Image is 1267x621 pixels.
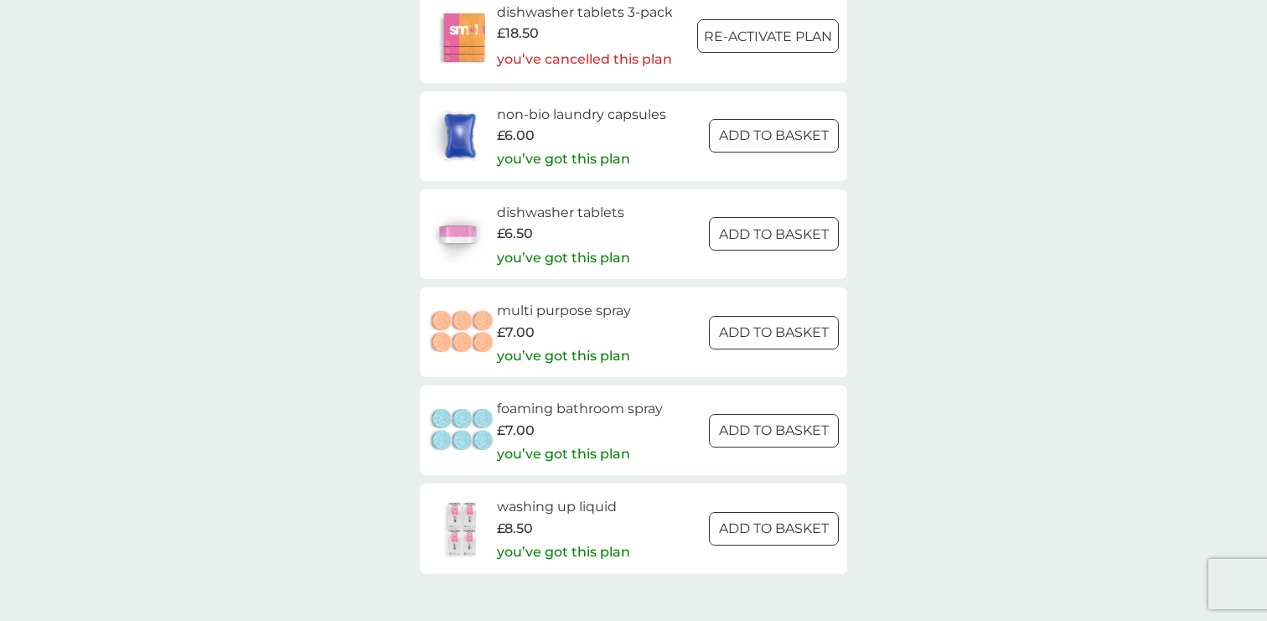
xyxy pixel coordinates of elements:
span: £7.00 [497,322,535,344]
img: foaming bathroom spray [428,401,497,460]
h6: washing up liquid [497,496,630,518]
img: dishwasher tablets 3-pack [428,7,497,65]
button: ADD TO BASKET [709,512,839,546]
h6: non-bio laundry capsules [497,104,666,126]
p: ADD TO BASKET [719,420,829,442]
img: dishwasher tablets [428,204,487,263]
h6: multi purpose spray [497,300,631,322]
p: you’ve got this plan [497,443,630,465]
p: Re-activate Plan [704,26,832,48]
span: £8.50 [497,518,533,540]
span: £6.50 [497,223,533,245]
span: £6.00 [497,125,535,147]
h6: dishwasher tablets [497,202,630,224]
button: Re-activate Plan [697,19,839,53]
p: ADD TO BASKET [719,125,829,147]
img: washing up liquid [428,499,497,558]
button: ADD TO BASKET [709,316,839,349]
span: £7.00 [497,420,535,442]
p: you’ve cancelled this plan [497,49,673,70]
img: multi purpose spray [428,303,497,362]
h6: dishwasher tablets 3-pack [497,2,673,23]
p: ADD TO BASKET [719,518,829,540]
button: ADD TO BASKET [709,414,839,448]
p: you’ve got this plan [497,148,630,170]
p: ADD TO BASKET [719,224,829,246]
button: ADD TO BASKET [709,119,839,153]
span: £18.50 [497,23,539,44]
p: you’ve got this plan [497,541,630,563]
p: ADD TO BASKET [719,322,829,344]
button: ADD TO BASKET [709,217,839,251]
p: you’ve got this plan [497,247,630,269]
h6: foaming bathroom spray [497,398,663,420]
p: you’ve got this plan [497,345,630,367]
img: non-bio laundry capsules [428,106,492,165]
